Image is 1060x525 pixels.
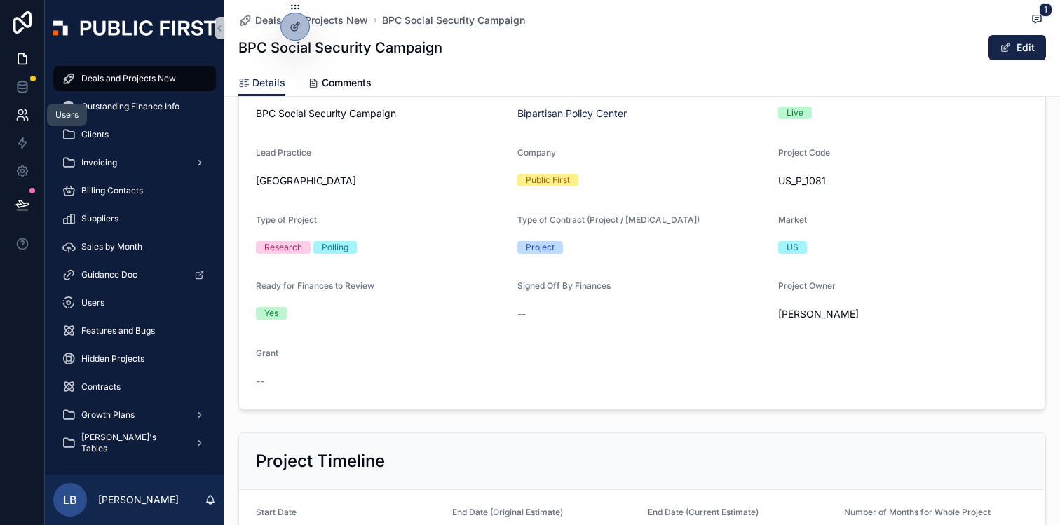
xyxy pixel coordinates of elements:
span: Growth Plans [81,409,135,421]
span: Suppliers [81,213,118,224]
a: Invoicing [53,150,216,175]
a: Hidden Projects [53,346,216,371]
span: Lead Practice [256,147,311,158]
span: End Date (Current Estimate) [648,507,759,517]
span: Grant [256,348,278,358]
span: Guidance Doc [81,269,137,280]
span: Users [81,297,104,308]
a: [PERSON_NAME]'s Tables [53,430,216,456]
a: Clients [53,122,216,147]
div: scrollable content [45,56,224,475]
span: [PERSON_NAME]'s Tables [81,432,184,454]
h2: Project Timeline [256,450,385,472]
a: Users [53,290,216,315]
a: Bipartisan Policy Center [517,107,627,121]
span: Deals and Projects New [255,13,368,27]
span: US_P_1081 [778,174,1028,188]
div: Yes [264,307,278,320]
span: [GEOGRAPHIC_DATA] [256,174,356,188]
span: Type of Project [256,214,317,225]
button: 1 [1028,11,1046,29]
span: BPC Social Security Campaign [256,107,506,121]
span: Ready for Finances to Review [256,280,374,291]
span: Details [252,76,285,90]
span: Outstanding Finance Info [81,101,179,112]
a: Sales by Month [53,234,216,259]
span: Clients [81,129,109,140]
a: Comments [308,70,372,98]
span: Type of Contract (Project / [MEDICAL_DATA]) [517,214,700,225]
span: -- [256,374,264,388]
img: App logo [53,20,216,36]
span: Comments [322,76,372,90]
span: Invoicing [81,157,117,168]
a: Deals and Projects New [53,66,216,91]
a: Deals and Projects New [238,13,368,27]
div: Polling [322,241,348,254]
button: Edit [988,35,1046,60]
span: Company [517,147,556,158]
div: Research [264,241,302,254]
span: Billing Contacts [81,185,143,196]
span: Sales by Month [81,241,142,252]
p: [PERSON_NAME] [98,493,179,507]
span: Hidden Projects [81,353,144,364]
a: BPC Social Security Campaign [382,13,525,27]
span: Market [778,214,807,225]
span: Features and Bugs [81,325,155,336]
span: 1 [1039,3,1052,17]
span: Signed Off By Finances [517,280,611,291]
a: Features and Bugs [53,318,216,343]
div: Public First [526,174,570,186]
div: US [787,241,799,254]
span: Project Code [778,147,830,158]
span: -- [517,307,526,321]
div: Users [55,109,79,121]
a: Suppliers [53,206,216,231]
span: Deals and Projects New [81,73,176,84]
span: End Date (Original Estimate) [452,507,563,517]
h1: BPC Social Security Campaign [238,38,442,57]
a: Growth Plans [53,402,216,428]
div: Live [787,107,803,119]
a: Guidance Doc [53,262,216,287]
span: LB [63,491,77,508]
span: [PERSON_NAME] [778,307,859,321]
span: Contracts [81,381,121,393]
span: Project Owner [778,280,836,291]
a: Outstanding Finance Info [53,94,216,119]
a: Billing Contacts [53,178,216,203]
a: Details [238,70,285,97]
div: Project [526,241,555,254]
span: Start Date [256,507,297,517]
span: Number of Months for Whole Project [844,507,991,517]
a: Contracts [53,374,216,400]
